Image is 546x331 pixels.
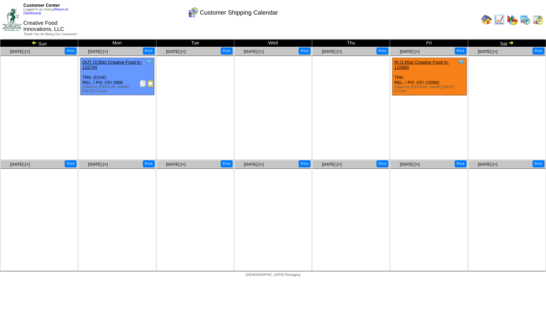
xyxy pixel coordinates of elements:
[400,162,419,167] a: [DATE] [+]
[143,160,155,167] button: Print
[322,162,342,167] a: [DATE] [+]
[390,40,468,47] td: Fri
[246,273,300,277] span: [DEMOGRAPHIC_DATA] Packaging
[394,60,449,70] a: IN (1:00a) Creative Food In-115900
[82,85,154,93] div: Edited by [PERSON_NAME] [DATE] 2:12pm
[520,14,530,25] img: calendarprod.gif
[3,8,21,31] img: ZoRoCo_Logo(Green%26Foil)%20jpg.webp
[392,58,466,95] div: TRK: REL: / PO: CFI 132902
[221,160,233,167] button: Print
[147,80,154,87] img: Bill of Lading
[507,14,518,25] img: graph.gif
[455,160,466,167] button: Print
[65,160,77,167] button: Print
[468,40,546,47] td: Sat
[0,40,78,47] td: Sun
[10,162,30,167] a: [DATE] [+]
[312,40,390,47] td: Thu
[166,162,185,167] a: [DATE] [+]
[88,49,108,54] a: [DATE] [+]
[455,47,466,55] button: Print
[532,47,544,55] button: Print
[234,40,312,47] td: Wed
[81,58,154,95] div: TRK: ECHO REL: / PO: CFI 2906
[156,40,234,47] td: Tue
[532,14,543,25] img: calendarinout.gif
[82,60,142,70] a: OUT (3:30p) Creative Food In-115744
[10,49,30,54] a: [DATE] [+]
[244,162,264,167] a: [DATE] [+]
[494,14,505,25] img: line_graph.gif
[200,9,278,16] span: Customer Shipping Calendar
[376,47,388,55] button: Print
[221,47,233,55] button: Print
[481,14,492,25] img: home.gif
[139,80,146,87] img: Packing Slip
[532,160,544,167] button: Print
[23,8,68,15] span: Logged in as Sstory
[146,59,153,65] img: Tooltip
[458,59,464,65] img: Tooltip
[322,49,342,54] a: [DATE] [+]
[23,33,77,36] span: Thank You for Being Our Customer!
[31,40,37,45] img: arrowleft.gif
[394,85,466,93] div: Edited by [PERSON_NAME] [DATE] 5:27pm
[299,160,310,167] button: Print
[299,47,310,55] button: Print
[23,3,60,8] span: Customer Center
[143,47,155,55] button: Print
[78,40,156,47] td: Mon
[88,162,108,167] a: [DATE] [+]
[376,160,388,167] button: Print
[65,47,77,55] button: Print
[23,8,68,15] a: (Return to Dashboard)
[478,162,497,167] a: [DATE] [+]
[188,7,198,18] img: calendarcustomer.gif
[508,40,514,45] img: arrowright.gif
[400,49,419,54] a: [DATE] [+]
[244,49,264,54] a: [DATE] [+]
[23,20,64,32] span: Creative Food Innovations, LLC
[166,49,185,54] a: [DATE] [+]
[478,49,497,54] a: [DATE] [+]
